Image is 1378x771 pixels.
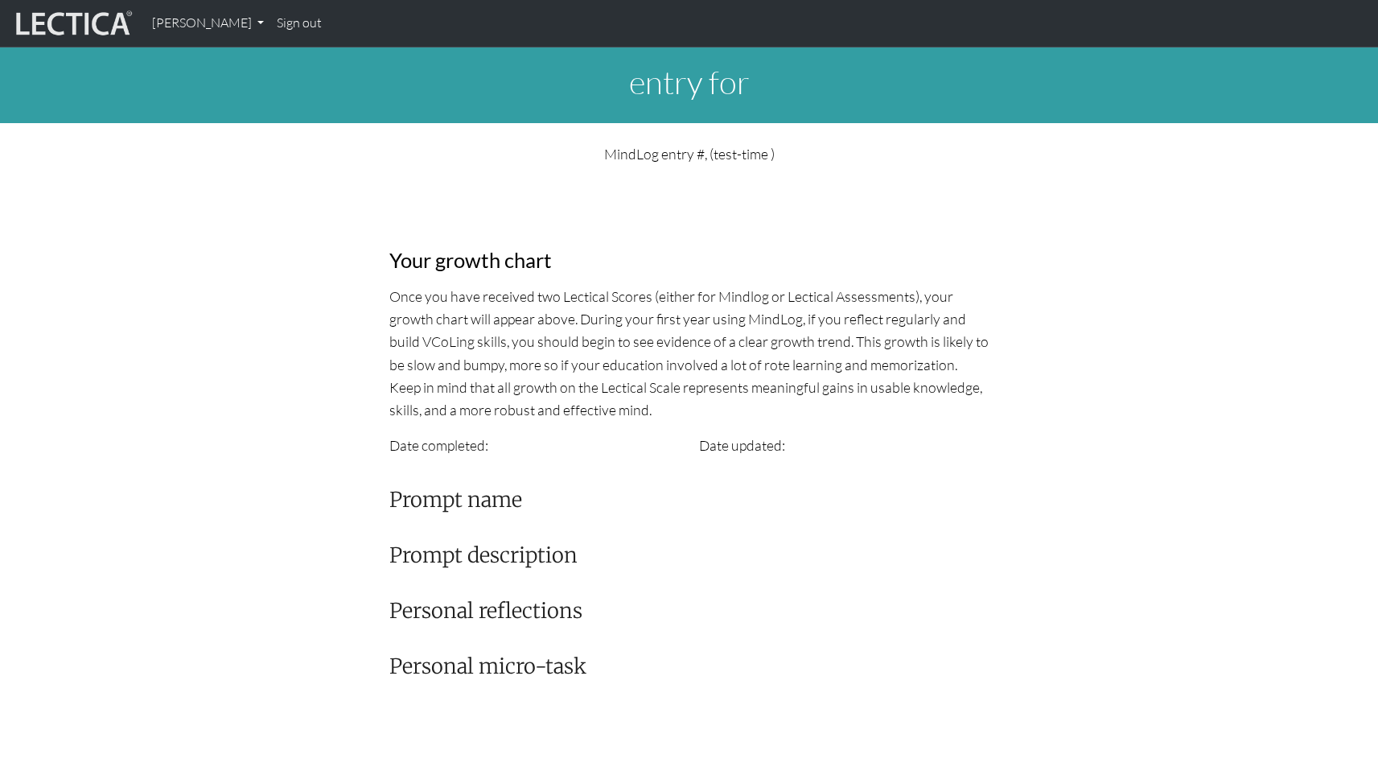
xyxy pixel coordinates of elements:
a: [PERSON_NAME] [146,6,270,40]
div: Date updated: [689,434,999,456]
h3: Personal micro-task [389,654,989,679]
h3: Prompt description [389,543,989,568]
p: Once you have received two Lectical Scores (either for Mindlog or Lectical Assessments), your gro... [389,285,989,421]
a: Sign out [270,6,328,40]
label: Date completed: [389,434,488,456]
h3: Prompt name [389,488,989,513]
p: MindLog entry #, (test-time ) [389,142,989,165]
h3: Your growth chart [389,248,989,273]
h3: Personal reflections [389,599,989,624]
img: lecticalive [12,8,133,39]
